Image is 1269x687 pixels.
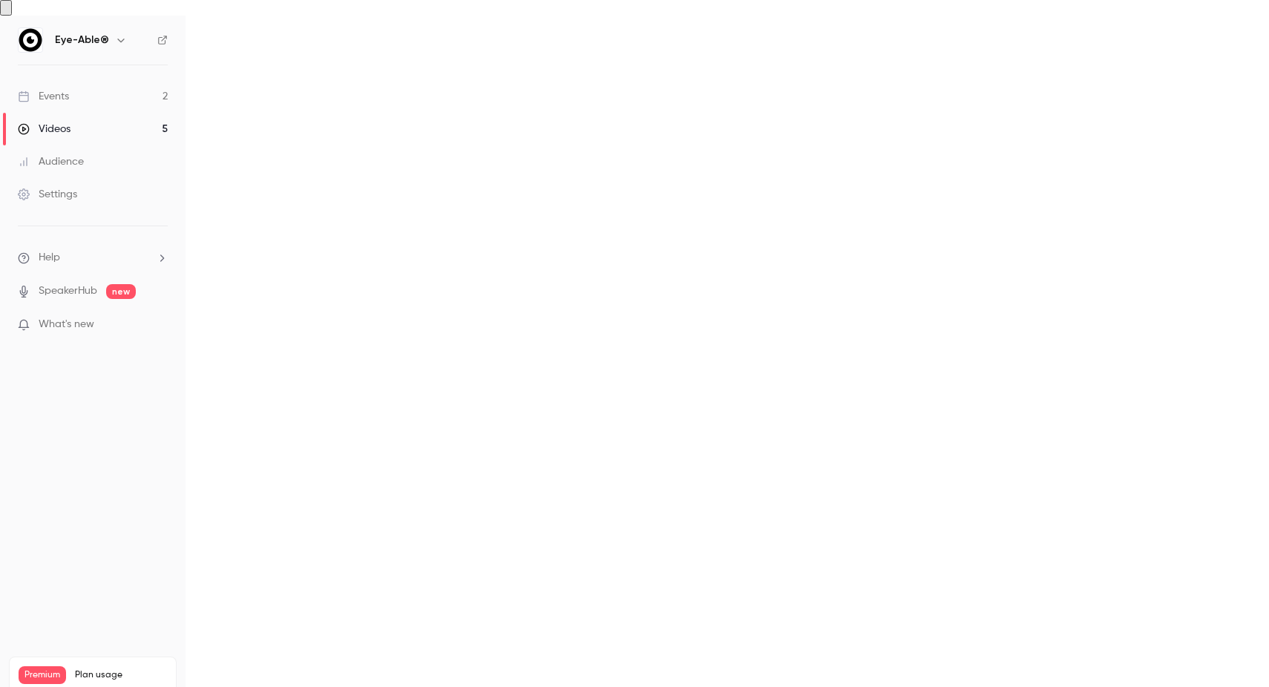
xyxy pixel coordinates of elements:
iframe: Noticeable Trigger [150,318,168,332]
h6: Eye-Able® [55,33,109,47]
span: Help [39,250,60,266]
a: SpeakerHub [39,283,97,299]
span: new [106,284,136,299]
div: Audience [18,154,84,169]
li: help-dropdown-opener [18,250,168,266]
span: Premium [19,666,66,684]
div: Videos [18,122,70,137]
img: Eye-Able® [19,28,42,52]
div: Settings [18,187,77,202]
span: Plan usage [75,669,167,681]
span: What's new [39,317,94,332]
div: Events [18,89,69,104]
